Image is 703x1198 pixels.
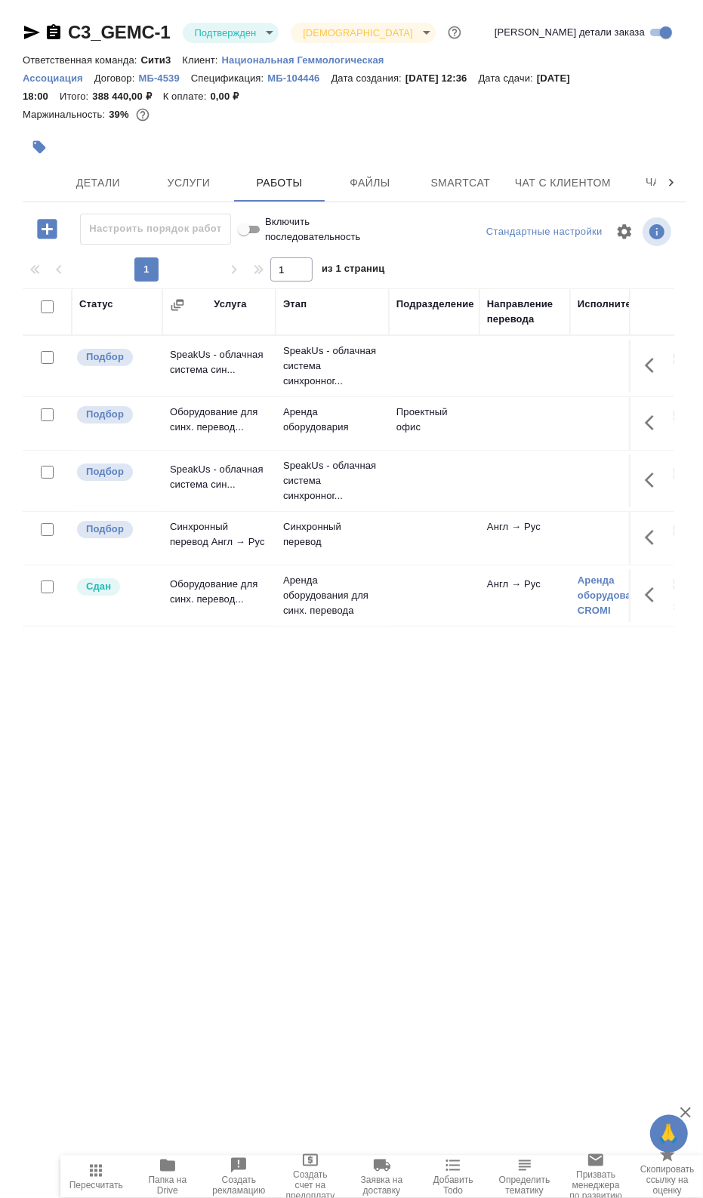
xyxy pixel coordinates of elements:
[424,174,497,192] span: Smartcat
[489,1156,560,1198] button: Определить тематику
[283,458,381,504] p: SpeakUs - облачная система синхронног...
[283,343,381,389] p: SpeakUs - облачная система синхронног...
[23,131,56,164] button: Добавить тэг
[183,23,279,43] div: Подтвержден
[643,217,674,246] span: Посмотреть информацию
[636,347,672,383] button: Здесь прячутся важные кнопки
[76,347,155,368] div: Можно подбирать исполнителей
[94,72,139,84] p: Договор:
[92,91,162,102] p: 388 440,00 ₽
[23,109,109,120] p: Маржинальность:
[138,71,190,84] a: МБ-4539
[79,297,113,312] div: Статус
[182,54,221,66] p: Клиент:
[291,23,435,43] div: Подтвержден
[214,297,246,312] div: Услуга
[153,174,225,192] span: Услуги
[162,397,276,450] td: Оборудование для синх. перевод...
[86,407,124,422] p: Подбор
[636,577,672,613] button: Здесь прячутся важные кнопки
[656,1118,682,1150] span: 🙏
[334,174,406,192] span: Файлы
[141,54,183,66] p: Сити3
[212,1175,266,1196] span: Создать рекламацию
[331,72,405,84] p: Дата создания:
[298,26,417,39] button: [DEMOGRAPHIC_DATA]
[243,174,316,192] span: Работы
[578,574,649,616] a: Аренда оборудования CROMI
[62,174,134,192] span: Детали
[283,297,307,312] div: Этап
[203,1156,275,1198] button: Создать рекламацию
[578,297,644,312] div: Исполнитель
[560,1156,632,1198] button: Призвать менеджера по развитию
[45,23,63,42] button: Скопировать ссылку
[109,109,132,120] p: 39%
[479,512,570,565] td: Англ → Рус
[210,91,250,102] p: 0,00 ₽
[629,173,701,192] span: Чат
[76,462,155,482] div: Можно подбирать исполнителей
[163,91,211,102] p: К оплате:
[487,297,563,327] div: Направление перевода
[498,1175,551,1196] span: Определить тематику
[283,573,381,618] p: Аренда оборудования для синх. перевода
[355,1175,409,1196] span: Заявка на доставку
[132,1156,204,1198] button: Папка на Drive
[60,91,92,102] p: Итого:
[322,260,385,282] span: из 1 страниц
[405,72,479,84] p: [DATE] 12:36
[162,340,276,393] td: SpeakUs - облачная система син...
[86,522,124,537] p: Подбор
[427,1175,480,1196] span: Добавить Todo
[389,397,479,450] td: Проектный офис
[68,22,171,42] a: C3_GEMC-1
[86,579,111,594] p: Сдан
[445,23,464,42] button: Доп статусы указывают на важность/срочность заказа
[76,405,155,425] div: Можно подбирать исполнителей
[515,174,611,192] span: Чат с клиентом
[170,297,185,313] button: Сгруппировать
[138,72,190,84] p: МБ-4539
[631,1156,703,1198] button: Скопировать ссылку на оценку заказа
[636,405,672,441] button: Здесь прячутся важные кнопки
[267,71,331,84] a: МБ-104446
[133,105,153,125] button: 198200.00 RUB;
[162,569,276,622] td: Оборудование для синх. перевод...
[479,569,570,622] td: Англ → Рус
[69,1180,123,1190] span: Пересчитать
[636,519,672,556] button: Здесь прячутся важные кнопки
[23,23,41,42] button: Скопировать ссылку для ЯМессенджера
[396,297,474,312] div: Подразделение
[86,350,124,365] p: Подбор
[26,214,68,245] button: Добавить работу
[190,26,261,39] button: Подтвержден
[86,464,124,479] p: Подбор
[141,1175,195,1196] span: Папка на Drive
[60,1156,132,1198] button: Пересчитать
[275,1156,347,1198] button: Создать счет на предоплату
[346,1156,418,1198] button: Заявка на доставку
[23,54,141,66] p: Ответственная команда:
[76,519,155,540] div: Можно подбирать исполнителей
[162,512,276,565] td: Синхронный перевод Англ → Рус
[483,220,606,244] div: split button
[606,214,643,250] span: Настроить таблицу
[636,462,672,498] button: Здесь прячутся важные кнопки
[479,72,537,84] p: Дата сдачи:
[191,72,267,84] p: Спецификация:
[418,1156,489,1198] button: Добавить Todo
[283,405,381,435] p: Аренда оборудовария
[162,454,276,507] td: SpeakUs - облачная система син...
[76,577,155,597] div: Менеджер проверил работу исполнителя, передает ее на следующий этап
[650,1115,688,1153] button: 🙏
[283,519,381,550] p: Синхронный перевод
[267,72,331,84] p: МБ-104446
[495,25,645,40] span: [PERSON_NAME] детали заказа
